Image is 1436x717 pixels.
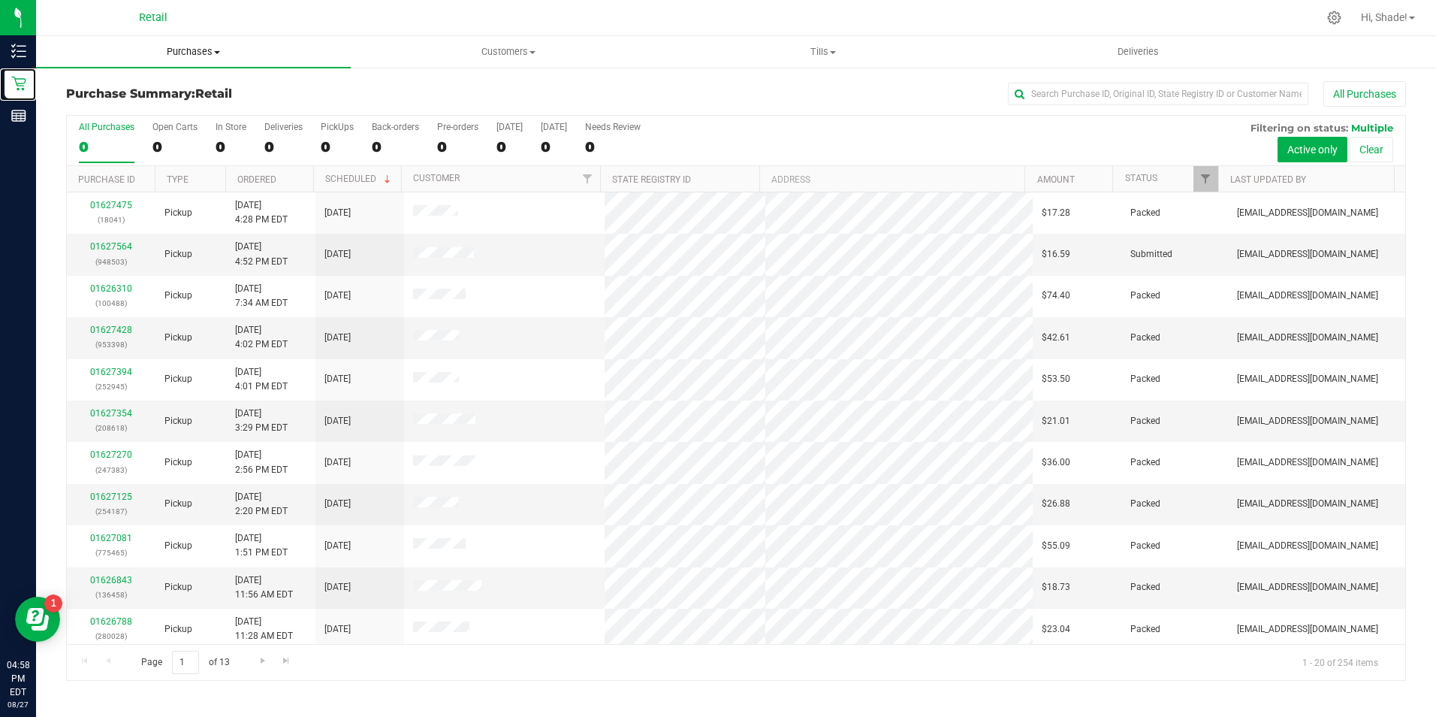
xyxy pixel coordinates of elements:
span: Pickup [164,622,192,637]
span: $42.61 [1042,331,1070,345]
span: $26.88 [1042,497,1070,511]
div: All Purchases [79,122,134,132]
span: [EMAIL_ADDRESS][DOMAIN_NAME] [1237,331,1378,345]
span: [EMAIL_ADDRESS][DOMAIN_NAME] [1237,455,1378,470]
div: [DATE] [541,122,567,132]
a: Purchases [36,36,351,68]
span: Packed [1130,455,1160,470]
a: 01627564 [90,241,132,252]
span: 1 - 20 of 254 items [1290,651,1390,673]
span: [EMAIL_ADDRESS][DOMAIN_NAME] [1237,497,1378,511]
span: Multiple [1351,122,1393,134]
button: Clear [1350,137,1393,162]
p: (953398) [76,337,146,352]
div: Back-orders [372,122,419,132]
a: 01627125 [90,492,132,502]
span: [EMAIL_ADDRESS][DOMAIN_NAME] [1237,289,1378,303]
p: (100488) [76,296,146,310]
span: Packed [1130,206,1160,220]
span: [EMAIL_ADDRESS][DOMAIN_NAME] [1237,247,1378,262]
inline-svg: Reports [11,108,26,123]
span: Packed [1130,414,1160,428]
p: (280028) [76,629,146,643]
p: (948503) [76,255,146,269]
span: Purchases [36,45,351,59]
a: Deliveries [981,36,1296,68]
div: Deliveries [264,122,303,132]
span: [EMAIL_ADDRESS][DOMAIN_NAME] [1237,372,1378,386]
span: Customers [351,45,665,59]
span: Pickup [164,414,192,428]
input: 1 [172,651,199,674]
a: 01627475 [90,200,132,210]
a: 01627354 [90,408,132,419]
div: 0 [496,138,523,156]
span: [DATE] 2:56 PM EDT [235,448,288,476]
h3: Purchase Summary: [66,87,513,101]
span: [DATE] [324,247,351,262]
a: Last Updated By [1230,174,1306,185]
span: Hi, Shade! [1361,11,1407,23]
p: (208618) [76,421,146,435]
span: [DATE] 7:34 AM EDT [235,282,288,310]
span: [DATE] [324,539,351,553]
span: [DATE] 4:01 PM EDT [235,365,288,394]
span: Retail [139,11,167,24]
span: Pickup [164,539,192,553]
a: 01626843 [90,575,132,585]
p: 04:58 PM EDT [7,658,29,699]
span: Packed [1130,372,1160,386]
a: Filter [1193,166,1218,192]
span: Pickup [164,372,192,386]
div: 0 [372,138,419,156]
th: Address [759,166,1024,192]
a: Tills [666,36,981,68]
div: [DATE] [496,122,523,132]
a: Go to the next page [252,651,273,671]
span: Pickup [164,455,192,470]
button: All Purchases [1323,81,1406,107]
p: 08/27 [7,699,29,710]
div: Needs Review [585,122,641,132]
span: Packed [1130,497,1160,511]
p: (247383) [76,463,146,477]
p: (136458) [76,588,146,602]
a: Filter [575,166,600,192]
span: [DATE] 4:02 PM EDT [235,323,288,352]
a: Amount [1037,174,1075,185]
div: 0 [585,138,641,156]
span: $55.09 [1042,539,1070,553]
inline-svg: Retail [11,76,26,91]
a: 01627394 [90,367,132,377]
div: Open Carts [152,122,198,132]
div: 0 [437,138,478,156]
div: 0 [264,138,303,156]
span: $74.40 [1042,289,1070,303]
span: Packed [1130,580,1160,594]
span: Pickup [164,331,192,345]
p: (18041) [76,213,146,227]
span: [DATE] [324,372,351,386]
span: [DATE] [324,331,351,345]
a: Scheduled [325,174,394,184]
a: 01626310 [90,283,132,294]
span: Pickup [164,206,192,220]
span: [DATE] 4:28 PM EDT [235,198,288,227]
span: Submitted [1130,247,1172,262]
div: 0 [216,138,246,156]
a: Purchase ID [78,174,135,185]
span: [DATE] [324,580,351,594]
a: Go to the last page [276,651,297,671]
span: Pickup [164,247,192,262]
span: Deliveries [1097,45,1179,59]
span: [DATE] 2:20 PM EDT [235,490,288,519]
span: [DATE] 1:51 PM EDT [235,531,288,560]
div: In Store [216,122,246,132]
span: Retail [195,86,232,101]
div: 0 [541,138,567,156]
span: Tills [667,45,980,59]
a: Status [1125,173,1157,183]
span: $18.73 [1042,580,1070,594]
a: 01627081 [90,533,132,543]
